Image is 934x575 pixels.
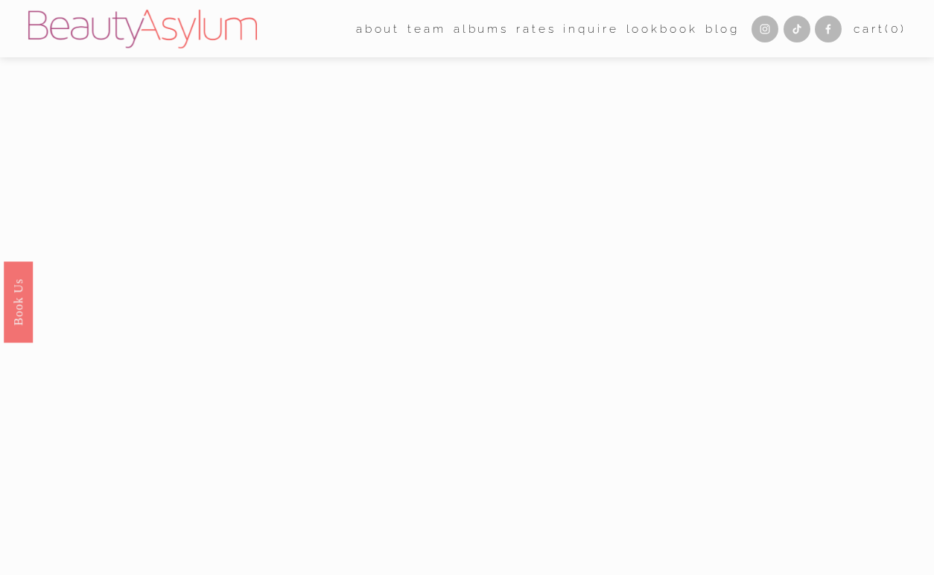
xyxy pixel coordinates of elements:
span: ( ) [885,22,906,36]
a: Lookbook [626,17,698,40]
a: TikTok [784,16,810,42]
a: Book Us [4,261,33,343]
span: team [407,19,446,39]
img: Beauty Asylum | Bridal Hair &amp; Makeup Charlotte &amp; Atlanta [28,10,257,48]
a: Facebook [815,16,842,42]
a: Instagram [752,16,778,42]
a: albums [454,17,509,40]
a: Blog [705,17,740,40]
a: Rates [516,17,556,40]
span: 0 [891,22,900,36]
a: Inquire [563,17,618,40]
span: about [356,19,400,39]
a: folder dropdown [407,17,446,40]
a: folder dropdown [356,17,400,40]
a: Cart(0) [854,19,906,39]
